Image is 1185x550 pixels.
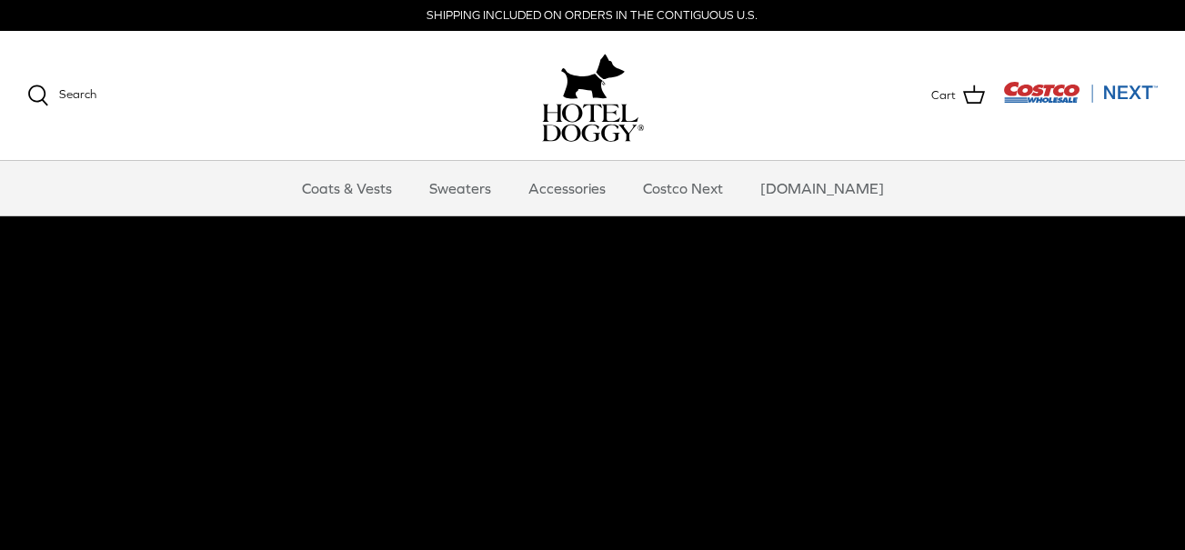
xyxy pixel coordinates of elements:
a: Search [27,85,96,106]
img: hoteldoggy.com [561,49,625,104]
span: Search [59,87,96,101]
a: [DOMAIN_NAME] [744,161,900,215]
a: Cart [931,84,985,107]
a: Accessories [512,161,622,215]
img: hoteldoggycom [542,104,644,142]
a: hoteldoggy.com hoteldoggycom [542,49,644,142]
span: Cart [931,86,956,105]
a: Sweaters [413,161,507,215]
a: Costco Next [627,161,739,215]
img: Costco Next [1003,81,1158,104]
a: Visit Costco Next [1003,93,1158,106]
a: Coats & Vests [286,161,408,215]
